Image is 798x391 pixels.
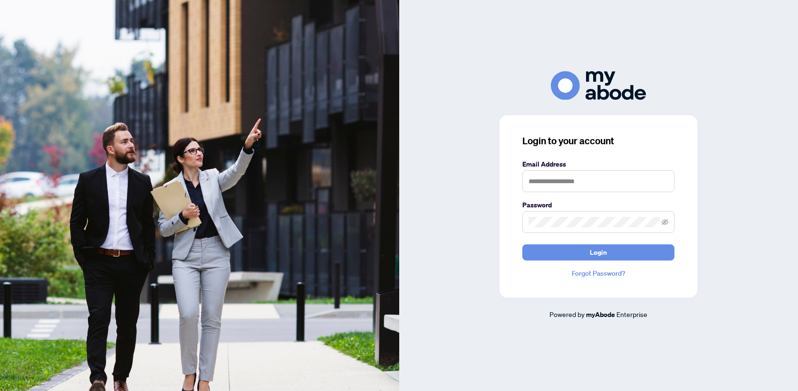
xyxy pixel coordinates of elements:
label: Email Address [522,159,674,169]
span: Enterprise [616,310,647,318]
h3: Login to your account [522,134,674,148]
button: Login [522,244,674,261]
span: eye-invisible [662,219,668,225]
span: Login [590,245,607,260]
span: Powered by [549,310,585,318]
label: Password [522,200,674,210]
img: ma-logo [551,71,646,100]
a: myAbode [586,309,615,320]
a: Forgot Password? [522,268,674,279]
